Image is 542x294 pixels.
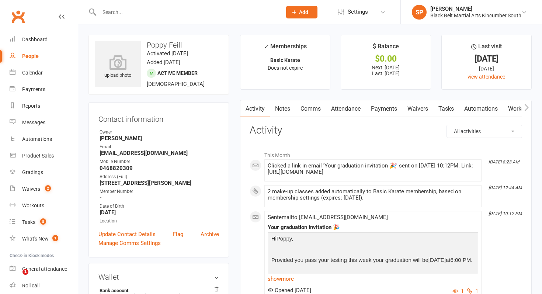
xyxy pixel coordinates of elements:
[270,57,300,63] strong: Basic Karate
[489,159,519,165] i: [DATE] 8:23 AM
[22,269,28,275] span: 1
[10,131,78,148] a: Automations
[489,185,522,190] i: [DATE] 12:44 AM
[430,6,521,12] div: [PERSON_NAME]
[10,148,78,164] a: Product Sales
[10,197,78,214] a: Workouts
[264,42,307,55] div: Memberships
[433,100,459,117] a: Tasks
[402,100,433,117] a: Waivers
[240,100,270,117] a: Activity
[100,150,219,156] strong: [EMAIL_ADDRESS][DOMAIN_NAME]
[10,261,78,277] a: General attendance kiosk mode
[10,181,78,197] a: Waivers 2
[503,100,538,117] a: Workouts
[100,158,219,165] div: Mobile Number
[100,209,219,216] strong: [DATE]
[348,55,424,63] div: $0.00
[22,37,48,42] div: Dashboard
[40,218,46,225] span: 8
[448,55,525,63] div: [DATE]
[270,100,295,117] a: Notes
[22,86,45,92] div: Payments
[147,59,180,66] time: Added [DATE]
[326,100,366,117] a: Attendance
[100,165,219,172] strong: 0468820309
[157,70,198,76] span: Active member
[446,257,451,263] span: at
[10,277,78,294] a: Roll call
[22,70,43,76] div: Calendar
[428,257,446,263] span: [DATE]
[45,185,51,191] span: 2
[22,266,67,272] div: General attendance
[98,239,161,248] a: Manage Comms Settings
[147,81,205,87] span: [DEMOGRAPHIC_DATA]
[52,235,58,241] span: 1
[173,230,183,239] a: Flag
[264,43,268,50] i: ✓
[299,9,308,15] span: Add
[100,203,219,210] div: Date of Birth
[10,98,78,114] a: Reports
[100,135,219,142] strong: [PERSON_NAME]
[268,188,478,201] div: 2 make-up classes added automatically to Basic Karate membership, based on membership settings (e...
[295,100,326,117] a: Comms
[100,188,219,195] div: Member Number
[22,53,39,59] div: People
[147,50,188,57] time: Activated [DATE]
[286,6,317,18] button: Add
[100,143,219,151] div: Email
[412,5,427,20] div: SP
[100,218,219,225] div: Location
[98,230,156,239] a: Update Contact Details
[100,129,219,136] div: Owner
[100,180,219,186] strong: [STREET_ADDRESS][PERSON_NAME]
[271,257,428,263] span: Provided you pass your testing this week your graduation will be
[348,4,368,20] span: Settings
[22,169,43,175] div: Gradings
[10,214,78,231] a: Tasks 8
[100,173,219,180] div: Address (Full)
[430,12,521,19] div: Black Belt Martial Arts Kincumber South
[9,7,27,26] a: Clubworx
[268,163,478,175] div: Clicked a link in email 'Your graduation invitation 🎉' sent on [DATE] 10:12PM. Link: [URL][DOMAIN...
[22,219,35,225] div: Tasks
[471,257,472,263] span: .
[250,148,522,159] li: This Month
[450,257,471,263] span: 6:00 PM
[10,65,78,81] a: Calendar
[459,100,503,117] a: Automations
[10,31,78,48] a: Dashboard
[10,48,78,65] a: People
[22,236,49,242] div: What's New
[268,224,478,231] div: Your graduation invitation 🎉
[98,273,219,281] h3: Wallet
[22,103,40,109] div: Reports
[201,230,219,239] a: Archive
[373,42,399,55] div: $ Balance
[277,235,292,242] span: Poppy
[7,269,25,287] iframe: Intercom live chat
[250,125,522,136] h3: Activity
[10,231,78,247] a: What's New1
[471,42,502,55] div: Last visit
[22,153,54,159] div: Product Sales
[268,287,311,294] span: Opened [DATE]
[98,112,219,123] h3: Contact information
[468,74,505,80] a: view attendance
[97,7,277,17] input: Search...
[268,214,388,221] span: Sent email to [EMAIL_ADDRESS][DOMAIN_NAME]
[366,100,402,117] a: Payments
[10,114,78,131] a: Messages
[100,194,219,201] strong: -
[100,288,215,293] strong: Bank account
[271,235,277,242] span: Hi
[268,274,478,284] a: show more
[22,283,39,288] div: Roll call
[22,203,44,208] div: Workouts
[292,235,293,242] span: ,
[95,55,141,79] div: upload photo
[10,164,78,181] a: Gradings
[22,186,40,192] div: Waivers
